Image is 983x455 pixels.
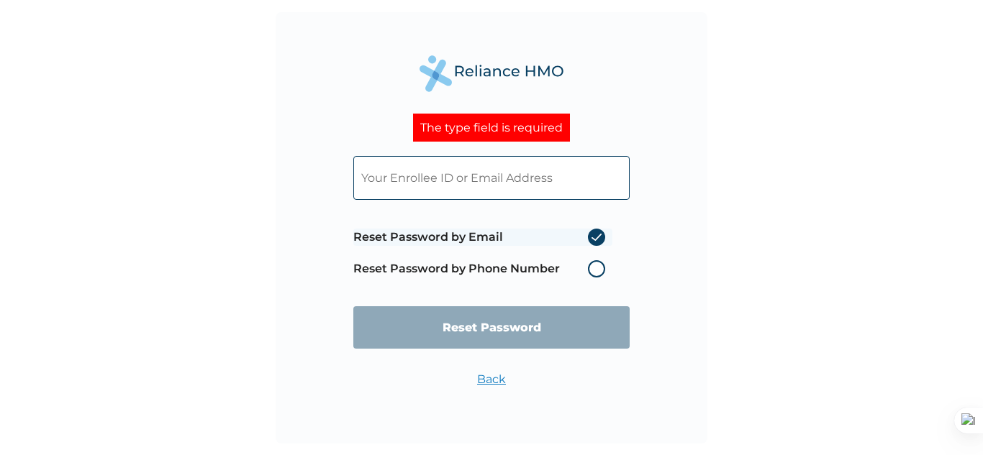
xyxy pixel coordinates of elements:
[353,306,630,349] input: Reset Password
[413,114,570,142] div: The type field is required
[353,156,630,200] input: Your Enrollee ID or Email Address
[353,260,612,277] label: Reset Password by Phone Number
[353,229,612,246] label: Reset Password by Email
[477,372,506,386] a: Back
[420,55,563,92] img: Reliance Health's Logo
[353,221,612,285] span: Password reset method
